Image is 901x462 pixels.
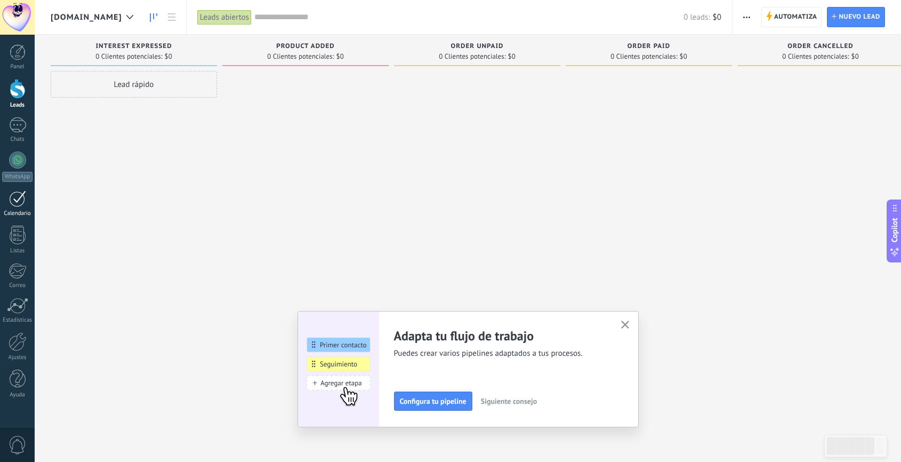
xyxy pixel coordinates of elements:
div: Chats [2,136,33,143]
div: Listas [2,248,33,254]
button: Más [739,7,754,27]
span: $0 [713,12,721,22]
span: [DOMAIN_NAME] [51,12,122,22]
div: WhatsApp [2,172,33,182]
span: 0 Clientes potenciales: [610,53,677,60]
button: Configura tu pipeline [394,392,472,411]
span: $0 [165,53,172,60]
span: Order Unpaid [451,43,503,50]
span: Order Paid [628,43,670,50]
div: Interest Expressed [56,43,212,52]
div: Lead rápido [51,71,217,98]
span: Nuevo lead [839,7,880,27]
span: 0 Clientes potenciales: [782,53,849,60]
span: Interest Expressed [95,43,172,50]
div: Calendario [2,210,33,217]
div: Leads [2,102,33,109]
span: Product Added [276,43,334,50]
span: 0 Clientes potenciales: [439,53,505,60]
span: Configura tu pipeline [400,397,466,405]
div: Ayuda [2,392,33,399]
span: Copilot [889,218,900,243]
a: Automatiza [761,7,822,27]
span: Siguiente consejo [481,397,537,405]
div: Product Added [228,43,383,52]
span: $0 [851,53,859,60]
span: Automatiza [774,7,817,27]
div: Order Unpaid [399,43,555,52]
a: Lista [163,7,181,28]
span: 0 leads: [683,12,710,22]
span: 0 Clientes potenciales: [267,53,334,60]
h2: Adapta tu flujo de trabajo [394,328,608,344]
span: Puedes crear varios pipelines adaptados a tus procesos. [394,348,608,359]
span: 0 Clientes potenciales: [95,53,162,60]
div: Estadísticas [2,317,33,324]
span: Order Cancelled [787,43,854,50]
div: Leads abiertos [197,10,252,25]
span: $0 [680,53,687,60]
a: Leads [144,7,163,28]
span: $0 [336,53,344,60]
div: Order Paid [571,43,727,52]
div: Correo [2,282,33,289]
span: $0 [508,53,516,60]
a: Nuevo lead [827,7,885,27]
div: Panel [2,63,33,70]
button: Siguiente consejo [476,393,542,409]
div: Ajustes [2,354,33,361]
div: Order Cancelled [743,43,898,52]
